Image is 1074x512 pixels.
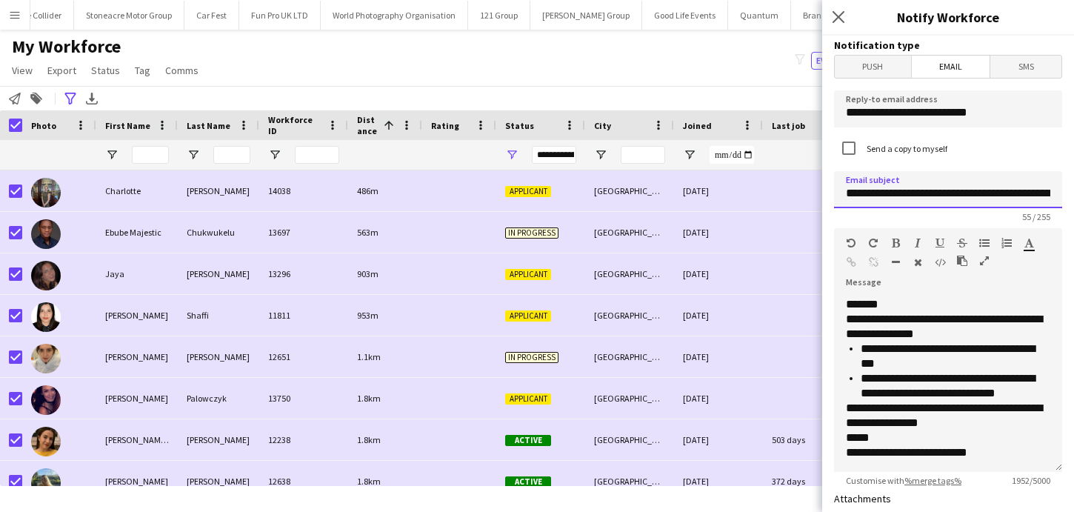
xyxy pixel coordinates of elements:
button: Text Color [1024,237,1034,249]
div: Shaffi [178,295,259,336]
span: 1952 / 5000 [1000,475,1062,486]
button: Redo [868,237,878,249]
a: %merge tags% [904,475,961,486]
div: [PERSON_NAME] [178,336,259,377]
span: Status [505,120,534,131]
div: 13296 [259,253,348,294]
span: SMS [990,56,1061,78]
a: Status [85,61,126,80]
a: Comms [159,61,204,80]
button: Open Filter Menu [187,148,200,162]
div: [GEOGRAPHIC_DATA] [585,378,674,419]
span: City [594,120,611,131]
div: [GEOGRAPHIC_DATA] [585,253,674,294]
div: [PERSON_NAME] [96,378,178,419]
h3: Notify Workforce [822,7,1074,27]
a: View [6,61,39,80]
span: Comms [165,64,199,77]
span: Photo [31,120,56,131]
div: 503 days [763,419,852,460]
div: [PERSON_NAME] [178,170,259,211]
app-action-btn: Add to tag [27,90,45,107]
span: 953m [357,310,378,321]
button: World Photography Organisation [321,1,468,30]
input: City Filter Input [621,146,665,164]
app-action-btn: Advanced filters [61,90,79,107]
div: 13750 [259,378,348,419]
span: 486m [357,185,378,196]
span: First Name [105,120,150,131]
button: Open Filter Menu [683,148,696,162]
span: Tag [135,64,150,77]
div: 12638 [259,461,348,502]
button: Open Filter Menu [505,148,518,162]
div: 12238 [259,419,348,460]
span: Last job [772,120,805,131]
div: [DATE] [674,419,763,460]
span: Rating [431,120,459,131]
div: [PERSON_NAME] [96,461,178,502]
span: 1.8km [357,434,381,445]
span: 55 / 255 [1010,211,1062,222]
span: Export [47,64,76,77]
div: 11811 [259,295,348,336]
button: HTML Code [935,256,945,268]
app-action-btn: Notify workforce [6,90,24,107]
app-action-btn: Export XLSX [83,90,101,107]
div: Palowczyk [178,378,259,419]
img: Ebube Majestic Chukwukelu [31,219,61,249]
span: Active [505,435,551,446]
input: First Name Filter Input [132,146,169,164]
div: [DATE] [674,253,763,294]
button: Good Life Events [642,1,728,30]
div: [DATE] [674,212,763,253]
img: Frankie Saffer [31,344,61,373]
div: Ebube Majestic [96,212,178,253]
div: [DATE] [674,170,763,211]
label: Attachments [834,492,891,505]
button: Underline [935,237,945,249]
input: Workforce ID Filter Input [295,146,339,164]
span: My Workforce [12,36,121,58]
img: Ameena Shaffi [31,302,61,332]
button: Quantum [728,1,791,30]
div: [PERSON_NAME] [96,336,178,377]
button: Unordered List [979,237,990,249]
div: 13697 [259,212,348,253]
span: Workforce ID [268,114,321,136]
span: Last Name [187,120,230,131]
span: 563m [357,227,378,238]
span: 1.8km [357,476,381,487]
div: [DATE] [674,336,763,377]
div: Charlotte [96,170,178,211]
img: Sasha Twyman [31,468,61,498]
button: Open Filter Menu [268,148,281,162]
div: 372 days [763,461,852,502]
div: [GEOGRAPHIC_DATA] [585,170,674,211]
span: Applicant [505,269,551,280]
a: Tag [129,61,156,80]
div: [PERSON_NAME] [178,253,259,294]
button: Brand Revolution [791,1,881,30]
div: [GEOGRAPHIC_DATA] [585,295,674,336]
div: Chukwukelu [178,212,259,253]
div: [DATE] [674,295,763,336]
span: Applicant [505,186,551,197]
img: Charlotte Harvey [31,178,61,207]
span: Status [91,64,120,77]
button: Open Filter Menu [105,148,119,162]
span: Applicant [505,393,551,405]
span: Distance [357,114,378,136]
span: 903m [357,268,378,279]
span: View [12,64,33,77]
span: 1.8km [357,393,381,404]
button: Fullscreen [979,255,990,267]
img: Jaya Stubbs [31,261,61,290]
button: Strikethrough [957,237,967,249]
div: [PERSON_NAME] [178,461,259,502]
span: Applicant [505,310,551,322]
div: [DATE] [674,378,763,419]
button: Horizontal Line [890,256,901,268]
div: [PERSON_NAME] [PERSON_NAME] [96,419,178,460]
img: María Alejandra Esquivel [31,427,61,456]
